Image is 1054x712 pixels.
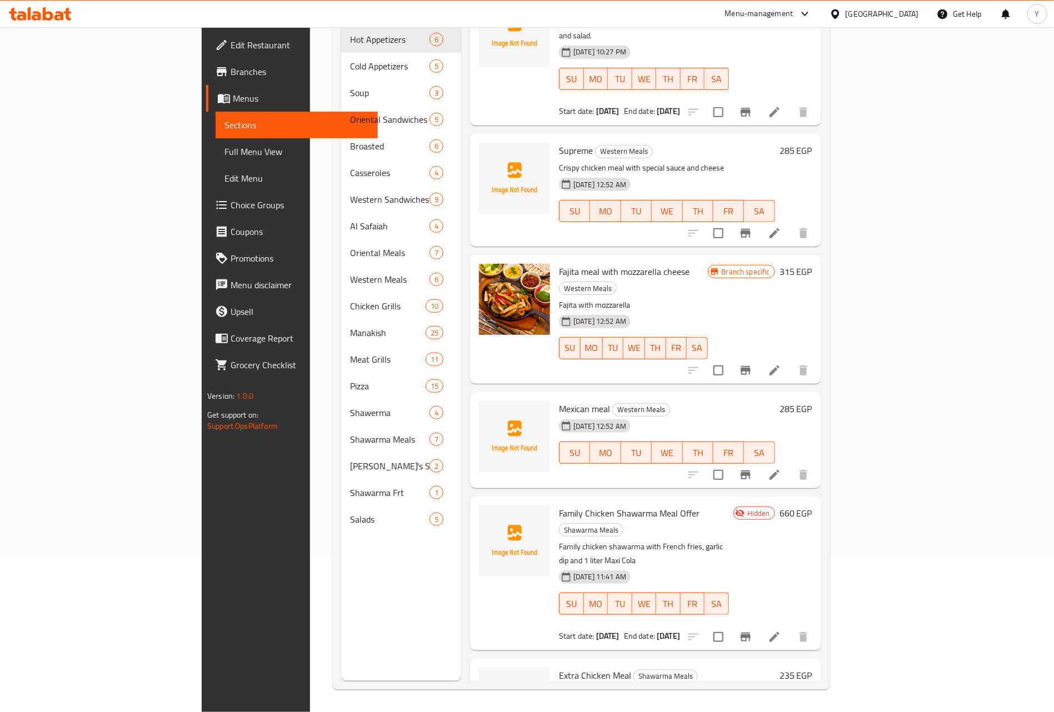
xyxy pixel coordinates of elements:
[341,426,461,453] div: Shawarma Meals7
[588,596,604,612] span: MO
[656,68,681,90] button: TH
[341,133,461,159] div: Broasted6
[350,406,429,419] span: Shawerma
[656,445,678,461] span: WE
[671,340,683,356] span: FR
[429,86,443,99] div: items
[603,337,624,359] button: TU
[350,166,429,179] span: Casseroles
[224,172,369,185] span: Edit Menu
[430,221,443,232] span: 4
[560,282,616,295] span: Western Meals
[559,400,610,417] span: Mexican meal
[590,442,621,464] button: MO
[790,462,817,488] button: delete
[426,379,443,393] div: items
[216,112,378,138] a: Sections
[350,459,429,473] div: Maria's Shawarma
[350,139,429,153] div: Broasted
[596,104,620,118] b: [DATE]
[206,218,378,245] a: Coupons
[426,299,443,313] div: items
[626,203,647,219] span: TU
[650,340,662,356] span: TH
[595,445,616,461] span: MO
[656,593,681,615] button: TH
[687,337,708,359] button: SA
[564,340,576,356] span: SU
[216,165,378,192] a: Edit Menu
[596,145,652,158] span: Western Meals
[681,68,705,90] button: FR
[350,379,426,393] span: Pizza
[709,596,725,612] span: SA
[341,266,461,293] div: Western Meals6
[429,139,443,153] div: items
[341,79,461,106] div: Soup3
[350,33,429,46] div: Hot Appetizers
[341,399,461,426] div: Shawerma4
[590,200,621,222] button: MO
[661,596,676,612] span: TH
[624,104,655,118] span: End date:
[430,461,443,472] span: 2
[768,468,781,482] a: Edit menu item
[705,593,729,615] button: SA
[632,68,657,90] button: WE
[717,267,775,277] span: Branch specific
[350,486,429,499] span: Shawarma Frt
[559,593,583,615] button: SU
[632,593,657,615] button: WE
[1035,8,1040,20] span: Y
[350,219,429,233] span: Al Safaiah
[559,540,729,568] p: Family chicken shawarma with French fries, garlic dip and 1 liter Maxi Cola
[624,629,655,643] span: End date:
[429,459,443,473] div: items
[713,442,744,464] button: FR
[341,346,461,373] div: Meat Grills11
[429,193,443,206] div: items
[350,273,429,286] span: Western Meals
[341,479,461,506] div: Shawarma Frt1
[430,61,443,72] span: 5
[612,71,628,87] span: TU
[426,381,443,392] span: 15
[732,462,759,488] button: Branch-specific-item
[790,624,817,650] button: delete
[569,571,631,582] span: [DATE] 11:41 AM
[350,193,429,206] div: Western Sandwiches
[206,325,378,352] a: Coverage Report
[569,421,631,432] span: [DATE] 12:52 AM
[713,200,744,222] button: FR
[430,434,443,445] span: 7
[430,408,443,418] span: 4
[608,593,632,615] button: TU
[732,220,759,247] button: Branch-specific-item
[559,282,617,295] div: Western Meals
[429,246,443,259] div: items
[707,463,730,487] span: Select to update
[559,337,580,359] button: SU
[341,239,461,266] div: Oriental Meals7
[350,353,426,366] span: Meat Grills
[479,505,550,576] img: Family Chicken Shawarma Meal Offer
[479,401,550,472] img: Mexican meal
[780,264,812,279] h6: 315 EGP
[430,514,443,525] span: 5
[206,192,378,218] a: Choice Groups
[559,200,590,222] button: SU
[718,445,740,461] span: FR
[584,68,608,90] button: MO
[559,15,729,43] p: 1 chicken breast with kofta skewer, rice, potatoes and salad.
[657,104,680,118] b: [DATE]
[430,168,443,178] span: 4
[559,104,595,118] span: Start date:
[350,299,426,313] div: Chicken Grills
[429,433,443,446] div: items
[350,113,429,126] span: Oriental Sandwiches
[780,668,812,683] h6: 235 EGP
